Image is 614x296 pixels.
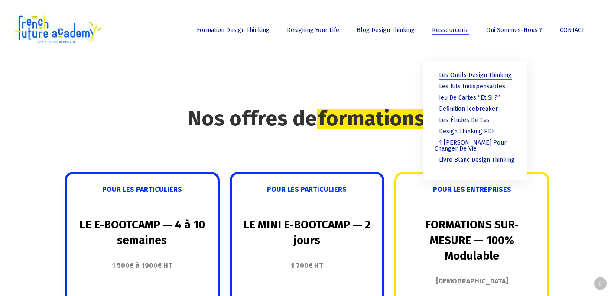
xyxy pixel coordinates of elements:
strong: LE E-BOOTCAMP — 4 à 10 semaines [79,218,205,247]
strong: 1 700€ HT [291,261,323,270]
strong: 1 500€ à 1900€ HT [112,261,172,270]
a: Qui sommes-nous ? [482,27,547,33]
span: POUR LES ENTREPRISES [433,185,511,193]
span: CONTACT [560,26,585,34]
span: Formation Design Thinking [197,26,270,34]
a: Designing Your Life [283,27,344,33]
span: POUR LES PARTICULIERS [102,185,182,193]
a: Blog Design Thinking [352,27,419,33]
a: Ressourcerie [428,27,473,33]
span: Design thinking PDF [439,128,495,135]
span: FORMATIONS SUR-MESURE [425,218,519,247]
em: formations [317,106,426,131]
a: CONTACT [556,27,589,33]
span: Les kits indispensables [439,83,505,90]
span: Ressourcerie [432,26,469,34]
a: Définition Icebreaker [432,103,519,115]
strong: LE MINI E-BOOTCAMP — 2 jours [243,218,370,247]
a: Les kits indispensables [432,81,519,92]
span: — 100% Modulable [445,234,514,263]
span: Designing Your Life [287,26,339,34]
span: Définition Icebreaker [439,105,498,113]
a: Les outils Design Thinking [432,70,519,81]
span: Livre Blanc Design Thinking [439,156,515,164]
span: Les outils Design Thinking [439,71,512,79]
a: 1 [PERSON_NAME] pour changer de vie [432,137,519,154]
a: Design thinking PDF [432,126,519,137]
span: Qui sommes-nous ? [486,26,543,34]
img: French Future Academy [12,13,104,48]
a: Formation Design Thinking [192,27,274,33]
span: POUR LES PARTICULIERS [267,185,347,193]
span: Jeu de cartes “Et si ?” [439,94,500,101]
a: Jeu de cartes “Et si ?” [432,92,519,103]
span: Les études de cas [439,116,490,124]
span: Blog Design Thinking [357,26,415,34]
a: Les études de cas [432,115,519,126]
strong: [DEMOGRAPHIC_DATA] [436,277,508,285]
h2: Nos offres de [147,106,467,131]
span: 1 [PERSON_NAME] pour changer de vie [435,139,507,152]
a: Livre Blanc Design Thinking [432,154,519,172]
